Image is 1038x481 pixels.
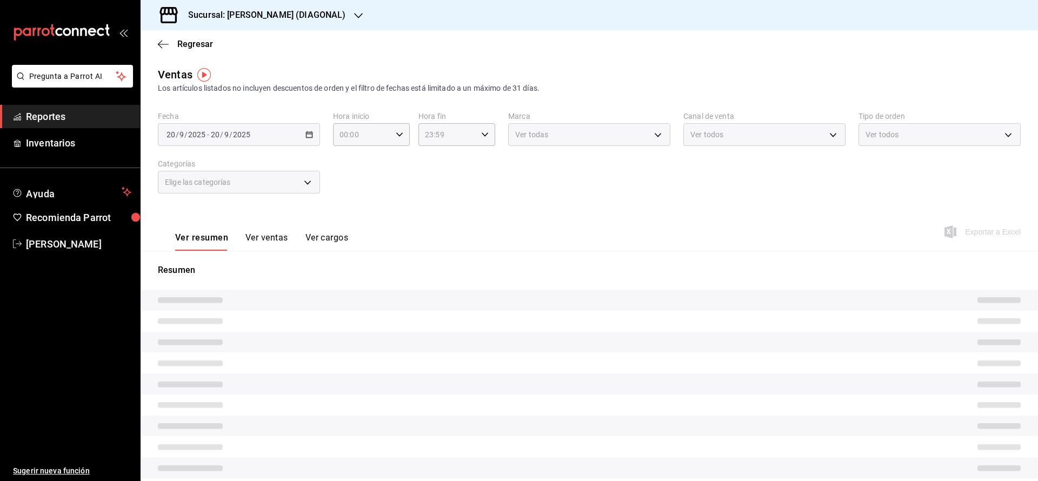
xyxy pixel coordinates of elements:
input: -- [166,130,176,139]
label: Categorías [158,160,320,168]
div: Ventas [158,66,192,83]
span: Elige las categorías [165,177,231,188]
label: Tipo de orden [859,112,1021,120]
span: / [220,130,223,139]
button: Ver cargos [305,232,349,251]
span: Ver todos [866,129,899,140]
h3: Sucursal: [PERSON_NAME] (DIAGONAL) [179,9,345,22]
span: Ayuda [26,185,117,198]
label: Fecha [158,112,320,120]
span: Pregunta a Parrot AI [29,71,116,82]
button: Pregunta a Parrot AI [12,65,133,88]
span: Inventarios [26,136,131,150]
input: -- [224,130,229,139]
span: Reportes [26,109,131,124]
label: Hora inicio [333,112,410,120]
span: - [207,130,209,139]
span: / [176,130,179,139]
img: Tooltip marker [197,68,211,82]
span: Ver todos [690,129,723,140]
button: open_drawer_menu [119,28,128,37]
input: -- [179,130,184,139]
span: Regresar [177,39,213,49]
p: Resumen [158,264,1021,277]
input: -- [210,130,220,139]
span: [PERSON_NAME] [26,237,131,251]
button: Ver resumen [175,232,228,251]
span: / [184,130,188,139]
label: Hora fin [418,112,495,120]
button: Regresar [158,39,213,49]
input: ---- [232,130,251,139]
span: Ver todas [515,129,548,140]
span: Recomienda Parrot [26,210,131,225]
a: Pregunta a Parrot AI [8,78,133,90]
label: Canal de venta [683,112,846,120]
label: Marca [508,112,670,120]
div: navigation tabs [175,232,348,251]
div: Los artículos listados no incluyen descuentos de orden y el filtro de fechas está limitado a un m... [158,83,1021,94]
span: Sugerir nueva función [13,465,131,477]
button: Ver ventas [245,232,288,251]
input: ---- [188,130,206,139]
span: / [229,130,232,139]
